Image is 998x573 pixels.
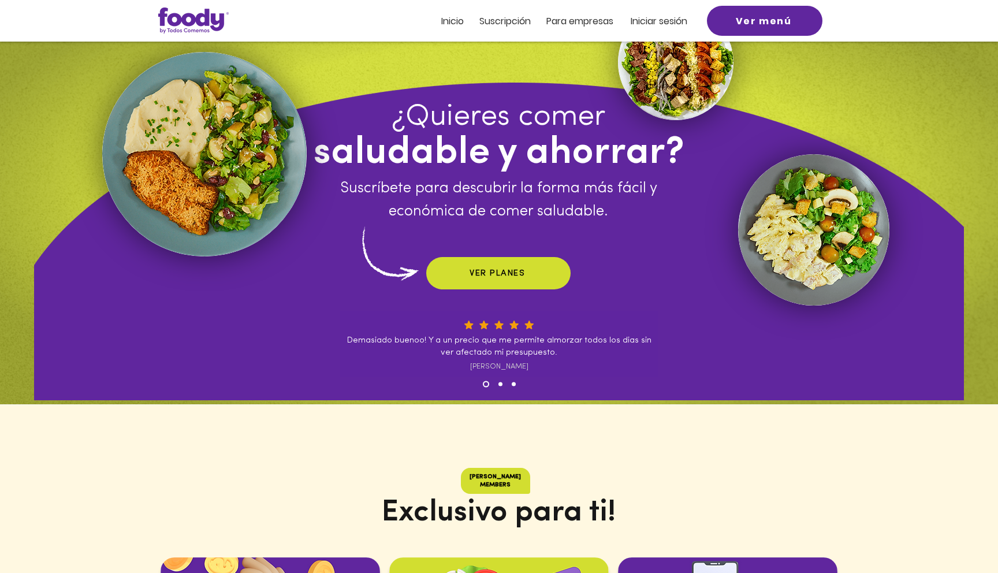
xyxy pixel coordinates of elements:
[479,14,531,28] span: Suscripción
[631,16,687,26] a: Iniciar sesión
[483,381,489,388] a: 1th Testimonial
[347,336,651,357] span: Demasiado buenoo! Y a un precio que me permite almorzar todos los dias sin ver afectado mi presup...
[470,363,528,370] span: [PERSON_NAME]
[392,102,605,132] span: ¿Quieres comer
[382,498,616,528] span: Exclusivo para ti!
[470,269,525,278] span: VER PLANES
[557,14,613,28] span: ra empresas
[441,14,464,28] span: Inicio
[546,16,613,26] a: Para empresas
[470,474,521,488] span: [PERSON_NAME] MEMBERS
[314,134,684,173] span: saludable y ahorrar?
[738,154,889,306] img: foody-pollo-carbonara.png
[479,16,531,26] a: Suscripción
[707,6,822,36] a: Ver menú
[512,382,516,386] a: 3er testimonial
[34,83,964,400] img: semicircle
[102,52,307,256] img: foody-tilapia parmesana.png
[498,382,502,386] a: 2do testimonial
[441,16,464,26] a: Inicio
[158,8,229,34] img: Logo_Foody V2.0.0 (3).png
[631,14,687,28] span: Iniciar sesión
[340,311,658,377] div: Presentación de diapositivas
[340,181,657,219] span: Suscríbete para descubrir la forma más fácil y económica de comer saludable.
[736,14,792,28] span: Ver menú
[478,381,520,388] nav: Diapositivas
[618,5,733,120] img: foody-ensalada-cobb.png
[546,14,557,28] span: Pa
[426,257,571,289] a: VER PLANES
